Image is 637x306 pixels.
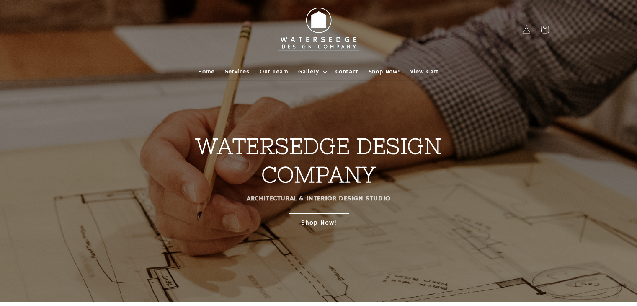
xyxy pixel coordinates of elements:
[273,3,365,55] img: Watersedge Design Co
[196,134,441,187] strong: WATERSEDGE DESIGN COMPANY
[260,68,289,75] span: Our Team
[369,68,400,75] span: Shop Now!
[220,63,255,80] a: Services
[405,63,444,80] a: View Cart
[193,63,219,80] a: Home
[255,63,294,80] a: Our Team
[198,68,214,75] span: Home
[225,68,250,75] span: Services
[298,68,319,75] span: Gallery
[410,68,438,75] span: View Cart
[293,63,330,80] summary: Gallery
[335,68,358,75] span: Contact
[247,194,391,203] strong: ARCHITECTURAL & INTERIOR DESIGN STUDIO
[288,213,349,233] a: Shop Now!
[364,63,405,80] a: Shop Now!
[330,63,364,80] a: Contact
